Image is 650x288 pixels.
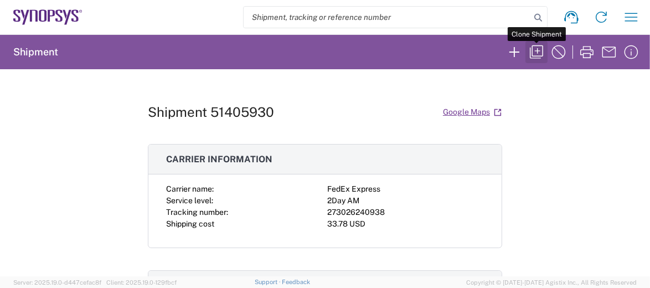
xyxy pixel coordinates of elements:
input: Shipment, tracking or reference number [244,7,530,28]
div: 273026240938 [327,207,484,218]
h1: Shipment 51405930 [148,104,274,120]
div: 33.78 USD [327,218,484,230]
span: Client: 2025.19.0-129fbcf [106,279,177,286]
span: Service level: [166,196,213,205]
a: Feedback [282,279,310,285]
h2: Shipment [13,45,58,59]
span: Carrier name: [166,184,214,193]
a: Support [255,279,282,285]
div: FedEx Express [327,183,484,195]
span: Server: 2025.19.0-d447cefac8f [13,279,101,286]
div: 2Day AM [327,195,484,207]
span: Copyright © [DATE]-[DATE] Agistix Inc., All Rights Reserved [466,277,637,287]
span: Carrier information [166,154,272,164]
a: Google Maps [442,102,502,122]
span: Tracking number: [166,208,228,217]
span: Shipping cost [166,219,214,228]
